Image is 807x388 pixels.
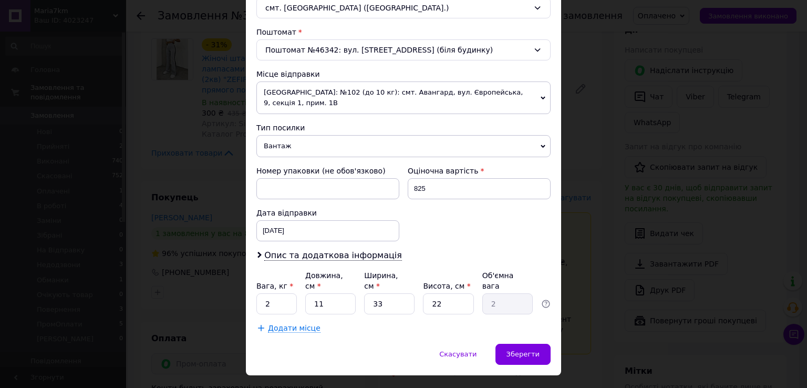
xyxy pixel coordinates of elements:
[408,166,551,176] div: Оціночна вартість
[256,135,551,157] span: Вантаж
[256,124,305,132] span: Тип посилки
[364,271,398,290] label: Ширина, см
[268,324,320,333] span: Додати місце
[506,350,540,358] span: Зберегти
[256,81,551,114] span: [GEOGRAPHIC_DATA]: №102 (до 10 кг): смт. Авангард, вул. Європейська, 9, секція 1, прим. 1В
[256,39,551,60] div: Поштомат №46342: вул. [STREET_ADDRESS] (біля будинку)
[256,27,551,37] div: Поштомат
[256,208,399,218] div: Дата відправки
[256,282,293,290] label: Вага, кг
[439,350,477,358] span: Скасувати
[256,166,399,176] div: Номер упаковки (не обов'язково)
[482,270,533,291] div: Об'ємна вага
[256,70,320,78] span: Місце відправки
[305,271,343,290] label: Довжина, см
[423,282,470,290] label: Висота, см
[264,250,402,261] span: Опис та додаткова інформація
